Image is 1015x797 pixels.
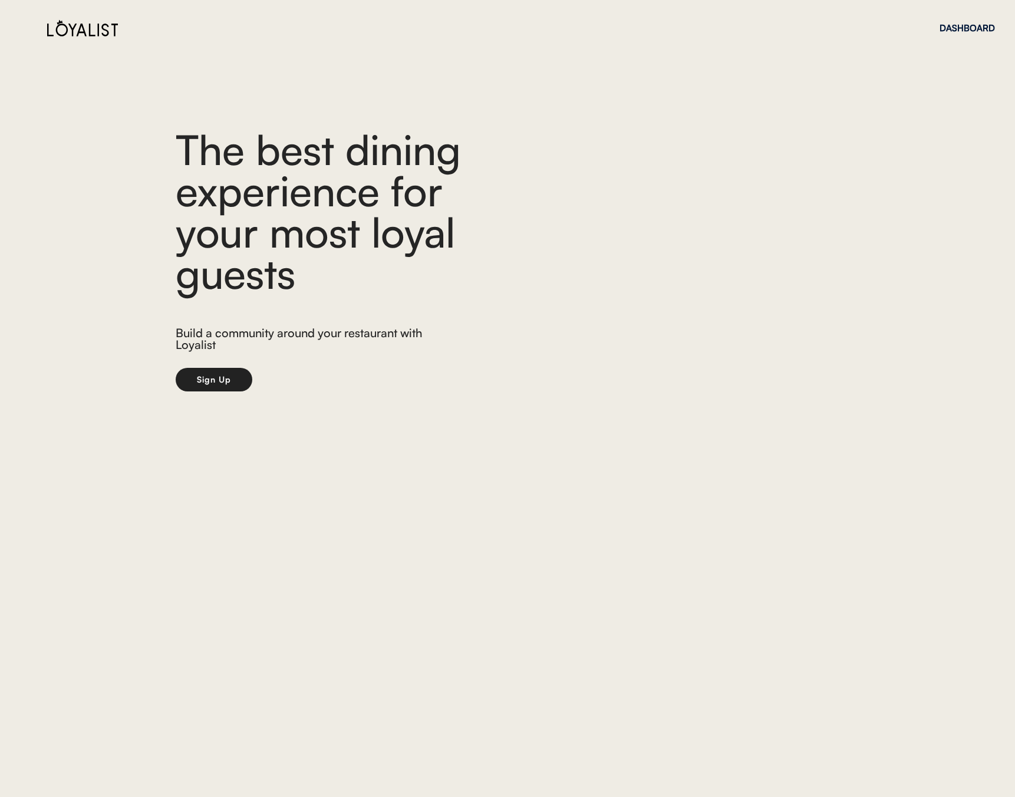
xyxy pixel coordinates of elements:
img: yH5BAEAAAAALAAAAAABAAEAAAIBRAA7 [565,94,839,427]
button: Sign Up [176,368,252,391]
img: Loyalist%20Logo%20Black.svg [47,19,118,37]
div: The best dining experience for your most loyal guests [176,129,529,294]
div: DASHBOARD [940,24,995,32]
div: Build a community around your restaurant with Loyalist [176,327,433,354]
